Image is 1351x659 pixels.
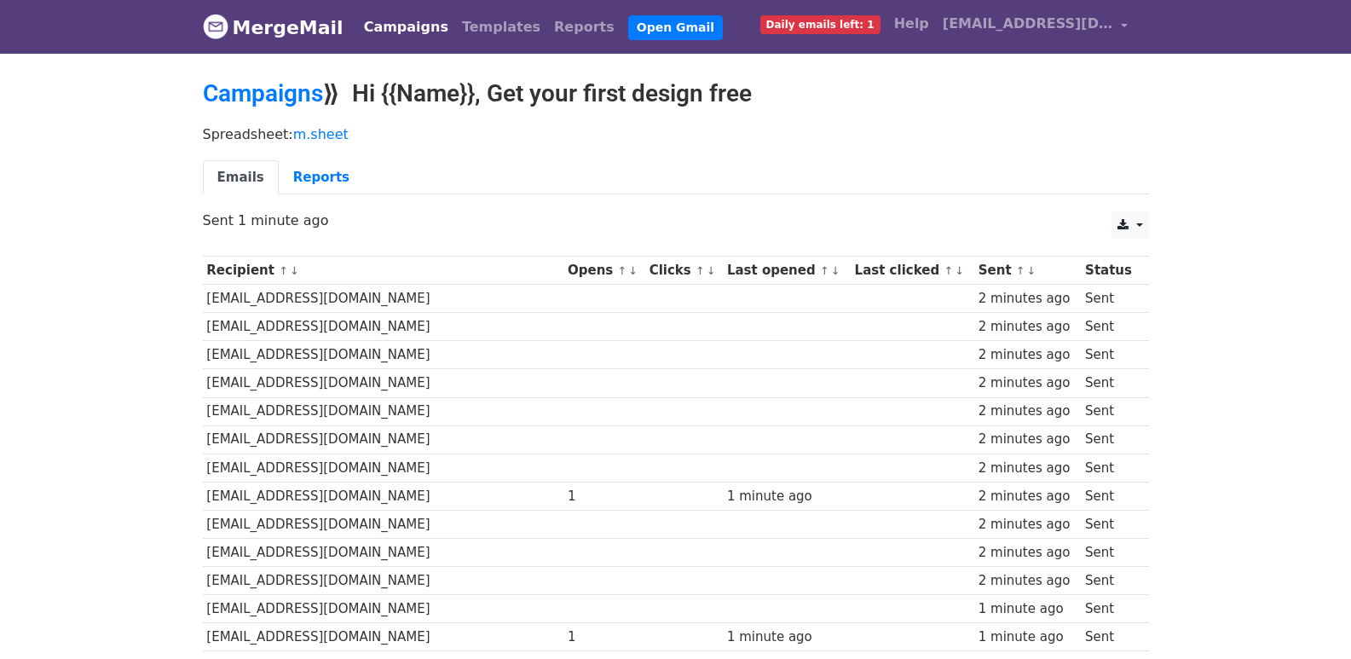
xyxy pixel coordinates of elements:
[979,345,1077,365] div: 2 minutes ago
[707,264,716,277] a: ↓
[203,425,564,454] td: [EMAIL_ADDRESS][DOMAIN_NAME]
[618,264,627,277] a: ↑
[455,10,547,44] a: Templates
[203,595,564,623] td: [EMAIL_ADDRESS][DOMAIN_NAME]
[568,627,641,647] div: 1
[357,10,455,44] a: Campaigns
[974,257,1081,285] th: Sent
[1081,313,1140,341] td: Sent
[979,515,1077,535] div: 2 minutes ago
[831,264,840,277] a: ↓
[944,264,953,277] a: ↑
[820,264,829,277] a: ↑
[279,264,288,277] a: ↑
[1081,341,1140,369] td: Sent
[203,285,564,313] td: [EMAIL_ADDRESS][DOMAIN_NAME]
[979,430,1077,449] div: 2 minutes ago
[203,482,564,510] td: [EMAIL_ADDRESS][DOMAIN_NAME]
[955,264,964,277] a: ↓
[979,571,1077,591] div: 2 minutes ago
[936,7,1135,47] a: [EMAIL_ADDRESS][DOMAIN_NAME]
[979,373,1077,393] div: 2 minutes ago
[1081,369,1140,397] td: Sent
[203,211,1149,229] p: Sent 1 minute ago
[203,313,564,341] td: [EMAIL_ADDRESS][DOMAIN_NAME]
[1081,567,1140,595] td: Sent
[753,7,887,41] a: Daily emails left: 1
[1081,482,1140,510] td: Sent
[568,487,641,506] div: 1
[760,15,880,34] span: Daily emails left: 1
[1081,623,1140,651] td: Sent
[645,257,723,285] th: Clicks
[1081,397,1140,425] td: Sent
[1027,264,1036,277] a: ↓
[979,317,1077,337] div: 2 minutes ago
[1081,539,1140,567] td: Sent
[203,125,1149,143] p: Spreadsheet:
[563,257,645,285] th: Opens
[547,10,621,44] a: Reports
[628,15,723,40] a: Open Gmail
[887,7,936,41] a: Help
[979,599,1077,619] div: 1 minute ago
[696,264,705,277] a: ↑
[203,510,564,538] td: [EMAIL_ADDRESS][DOMAIN_NAME]
[203,341,564,369] td: [EMAIL_ADDRESS][DOMAIN_NAME]
[1081,595,1140,623] td: Sent
[727,627,846,647] div: 1 minute ago
[851,257,974,285] th: Last clicked
[1081,285,1140,313] td: Sent
[979,402,1077,421] div: 2 minutes ago
[203,9,344,45] a: MergeMail
[1016,264,1025,277] a: ↑
[628,264,638,277] a: ↓
[279,160,364,195] a: Reports
[979,543,1077,563] div: 2 minutes ago
[203,79,1149,108] h2: ⟫ Hi {{Name}}, Get your first design free
[979,627,1077,647] div: 1 minute ago
[1081,257,1140,285] th: Status
[203,539,564,567] td: [EMAIL_ADDRESS][DOMAIN_NAME]
[203,369,564,397] td: [EMAIL_ADDRESS][DOMAIN_NAME]
[203,397,564,425] td: [EMAIL_ADDRESS][DOMAIN_NAME]
[979,459,1077,478] div: 2 minutes ago
[203,79,323,107] a: Campaigns
[723,257,851,285] th: Last opened
[290,264,299,277] a: ↓
[1081,510,1140,538] td: Sent
[203,14,228,39] img: MergeMail logo
[203,454,564,482] td: [EMAIL_ADDRESS][DOMAIN_NAME]
[203,257,564,285] th: Recipient
[1081,454,1140,482] td: Sent
[943,14,1113,34] span: [EMAIL_ADDRESS][DOMAIN_NAME]
[1081,425,1140,454] td: Sent
[979,289,1077,309] div: 2 minutes ago
[203,160,279,195] a: Emails
[979,487,1077,506] div: 2 minutes ago
[727,487,846,506] div: 1 minute ago
[203,567,564,595] td: [EMAIL_ADDRESS][DOMAIN_NAME]
[203,623,564,651] td: [EMAIL_ADDRESS][DOMAIN_NAME]
[293,126,349,142] a: m.sheet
